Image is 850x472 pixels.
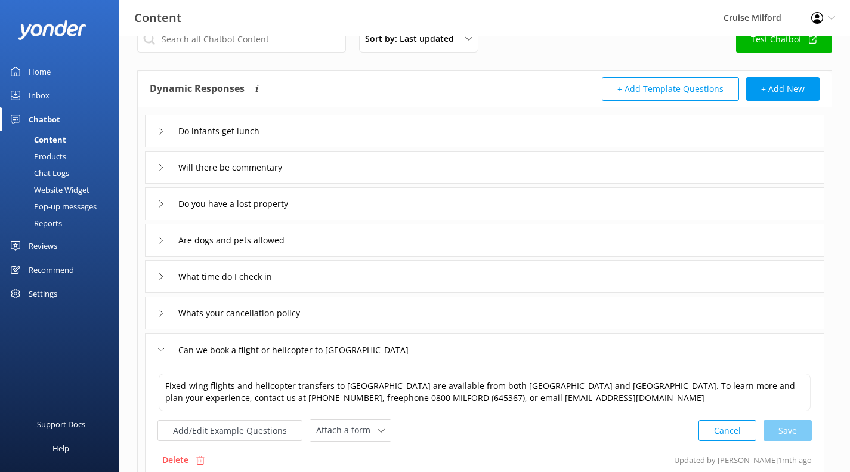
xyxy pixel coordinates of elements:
input: Search all Chatbot Content [137,26,346,53]
h3: Content [134,8,181,27]
div: Home [29,60,51,84]
div: Support Docs [37,412,85,436]
div: Content [7,131,66,148]
div: Settings [29,282,57,306]
div: Pop-up messages [7,198,97,215]
button: + Add Template Questions [602,77,739,101]
a: Products [7,148,119,165]
h4: Dynamic Responses [150,77,245,101]
a: Chat Logs [7,165,119,181]
div: Website Widget [7,181,89,198]
p: Delete [162,454,188,467]
div: Inbox [29,84,50,107]
div: Chatbot [29,107,60,131]
button: Add/Edit Example Questions [157,420,302,441]
div: Help [52,436,69,460]
textarea: Fixed-wing flights and helicopter transfers to [GEOGRAPHIC_DATA] are available from both [GEOGRAP... [159,374,811,411]
span: Sort by: Last updated [365,32,461,45]
a: Pop-up messages [7,198,119,215]
button: Cancel [698,420,756,441]
a: Content [7,131,119,148]
a: Reports [7,215,119,232]
div: Reports [7,215,62,232]
div: Reviews [29,234,57,258]
a: Test Chatbot [736,26,832,53]
a: Website Widget [7,181,119,198]
img: yonder-white-logo.png [18,20,86,40]
div: Chat Logs [7,165,69,181]
div: Products [7,148,66,165]
span: Attach a form [316,424,378,437]
button: + Add New [746,77,820,101]
div: Recommend [29,258,74,282]
p: Updated by [PERSON_NAME] 1mth ago [674,449,812,471]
